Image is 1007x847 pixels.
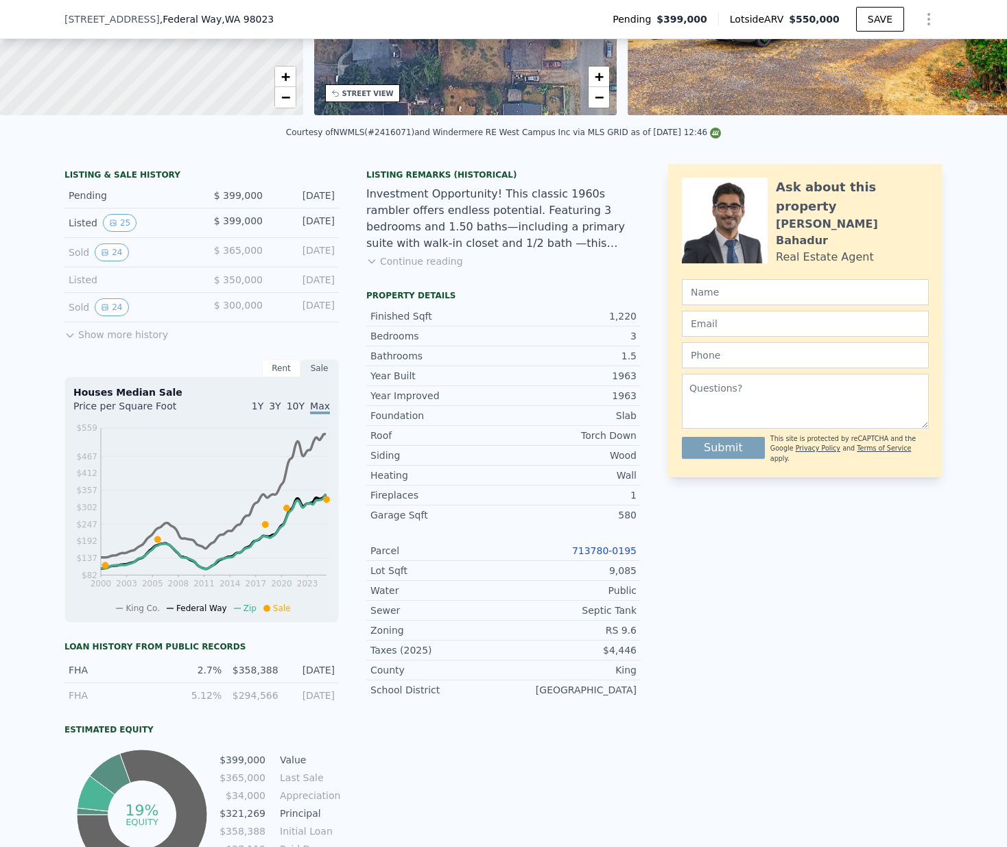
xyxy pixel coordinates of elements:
td: $365,000 [219,770,266,785]
tspan: $412 [76,468,97,478]
tspan: 2011 [193,579,215,588]
span: Lotside ARV [730,12,789,26]
div: [GEOGRAPHIC_DATA] [503,683,637,697]
tspan: $82 [82,571,97,580]
div: $358,388 [230,663,278,677]
tspan: $192 [76,536,97,546]
div: Lot Sqft [370,564,503,577]
div: Listed [69,273,191,287]
div: Price per Square Foot [73,399,202,421]
span: 1Y [252,401,263,411]
div: Real Estate Agent [776,249,874,265]
div: STREET VIEW [342,88,394,99]
span: Max [310,401,330,414]
div: Septic Tank [503,604,637,617]
div: Courtesy of NWMLS (#2416071) and Windermere RE West Campus Inc via MLS GRID as of [DATE] 12:46 [286,128,721,137]
td: Appreciation [277,788,339,803]
span: 3Y [269,401,281,411]
tspan: 2014 [220,579,241,588]
div: 1963 [503,369,637,383]
tspan: 2017 [246,579,267,588]
span: + [595,68,604,85]
div: FHA [69,663,165,677]
div: [DATE] [287,689,335,702]
button: Show Options [915,5,943,33]
tspan: 2003 [116,579,137,588]
td: Value [277,752,339,767]
div: King [503,663,637,677]
td: Last Sale [277,770,339,785]
div: [DATE] [274,189,335,202]
div: 5.12% [174,689,222,702]
div: $294,566 [230,689,278,702]
div: Foundation [370,409,503,422]
div: LISTING & SALE HISTORY [64,169,339,183]
div: Pending [69,189,191,202]
div: Finished Sqft [370,309,503,323]
button: Submit [682,437,765,459]
span: − [281,88,289,106]
tspan: $302 [76,503,97,512]
div: Sale [300,359,339,377]
td: $321,269 [219,806,266,821]
span: $ 399,000 [214,190,263,201]
button: View historical data [95,298,128,316]
span: , WA 98023 [222,14,274,25]
tspan: 19% [125,802,158,819]
div: Estimated Equity [64,724,339,735]
div: Listed [69,214,191,232]
td: $358,388 [219,824,266,839]
span: $399,000 [656,12,707,26]
span: King Co. [126,604,160,613]
div: Ask about this property [776,178,929,216]
div: FHA [69,689,165,702]
tspan: equity [126,816,158,826]
input: Name [682,279,929,305]
div: [DATE] [274,273,335,287]
span: Sale [273,604,291,613]
div: [DATE] [287,663,335,677]
span: $ 300,000 [214,300,263,311]
div: 1 [503,488,637,502]
div: Siding [370,449,503,462]
div: Wall [503,468,637,482]
div: Year Improved [370,389,503,403]
div: This site is protected by reCAPTCHA and the Google and apply. [770,434,929,464]
div: Year Built [370,369,503,383]
button: SAVE [856,7,904,32]
div: $4,446 [503,643,637,657]
tspan: 2008 [168,579,189,588]
div: Houses Median Sale [73,385,330,399]
div: County [370,663,503,677]
tspan: $559 [76,423,97,433]
input: Email [682,311,929,337]
tspan: 2023 [297,579,318,588]
div: RS 9.6 [503,623,637,637]
a: Zoom out [275,87,296,108]
div: Parcel [370,544,503,558]
a: Zoom out [589,87,609,108]
span: $550,000 [789,14,840,25]
span: 10Y [287,401,305,411]
div: [DATE] [274,214,335,232]
div: Property details [366,290,641,301]
div: Roof [370,429,503,442]
tspan: 2020 [271,579,292,588]
td: $399,000 [219,752,266,767]
div: 1963 [503,389,637,403]
div: Sewer [370,604,503,617]
tspan: 2000 [91,579,112,588]
a: 713780-0195 [572,545,637,556]
span: Pending [613,12,656,26]
span: + [281,68,289,85]
div: 580 [503,508,637,522]
div: Water [370,584,503,597]
span: − [595,88,604,106]
div: Bathrooms [370,349,503,363]
div: Sold [69,243,191,261]
button: View historical data [95,243,128,261]
div: Torch Down [503,429,637,442]
div: 1.5 [503,349,637,363]
td: Principal [277,806,339,821]
span: $ 350,000 [214,274,263,285]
